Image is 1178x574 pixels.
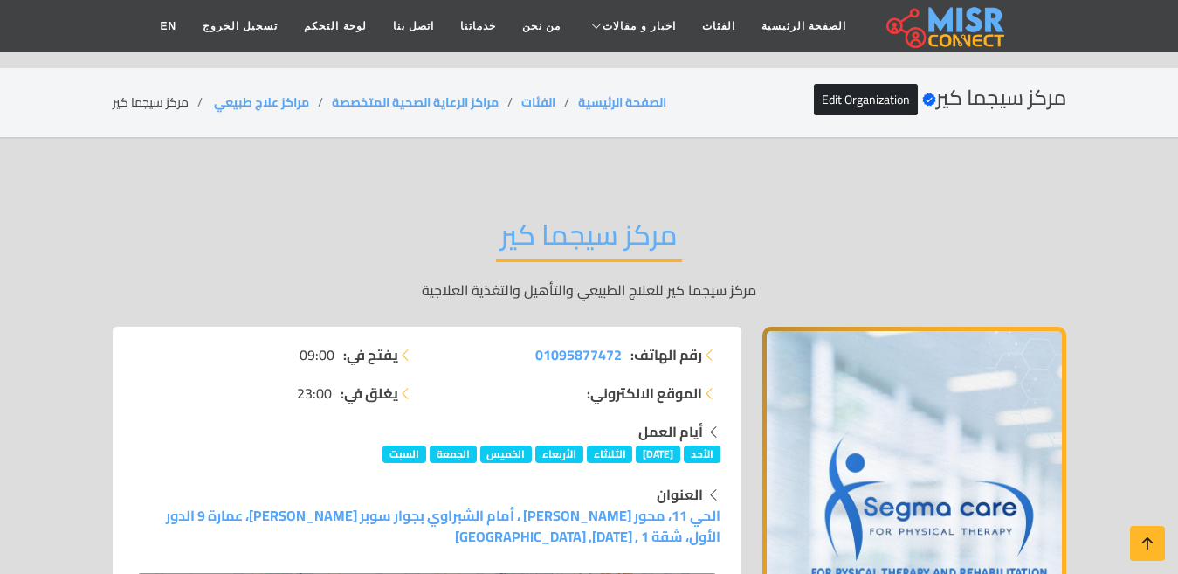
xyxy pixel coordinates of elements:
[447,10,509,43] a: خدماتنا
[814,86,1066,111] h2: مركز سيجما كير
[521,91,555,114] a: الفئات
[430,446,477,463] span: الجمعة
[189,10,291,43] a: تسجيل الخروج
[587,446,633,463] span: الثلاثاء
[343,344,398,365] strong: يفتح في:
[689,10,748,43] a: الفئات
[638,418,703,445] strong: أيام العمل
[748,10,859,43] a: الصفحة الرئيسية
[297,383,332,404] span: 23:00
[886,4,1003,48] img: main.misr_connect
[535,446,583,463] span: الأربعاء
[574,10,689,43] a: اخبار و مقالات
[509,10,574,43] a: من نحن
[684,446,720,463] span: الأحد
[535,344,622,365] a: 01095877472
[332,91,499,114] a: مراكز الرعاية الصحية المتخصصة
[587,383,702,404] strong: الموقع الالكتروني:
[657,481,703,508] strong: العنوان
[814,84,918,115] a: Edit Organization
[341,383,398,404] strong: يغلق في:
[496,218,682,262] h2: مركز سيجما كير
[382,446,426,463] span: السبت
[147,10,189,43] a: EN
[578,91,666,114] a: الصفحة الرئيسية
[291,10,379,43] a: لوحة التحكم
[630,344,702,365] strong: رقم الهاتف:
[113,93,211,112] li: مركز سيجما كير
[636,446,680,463] span: [DATE]
[113,280,1066,301] p: مركز سيجما كير للعلاج الطبيعي والتأهيل والتغذية العلاجية
[535,342,622,368] span: 01095877472
[603,18,676,34] span: اخبار و مقالات
[380,10,447,43] a: اتصل بنا
[480,446,533,463] span: الخميس
[211,91,309,114] a: مراكز علاج طبيعي ‎
[300,344,334,365] span: 09:00
[922,93,936,107] svg: Verified account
